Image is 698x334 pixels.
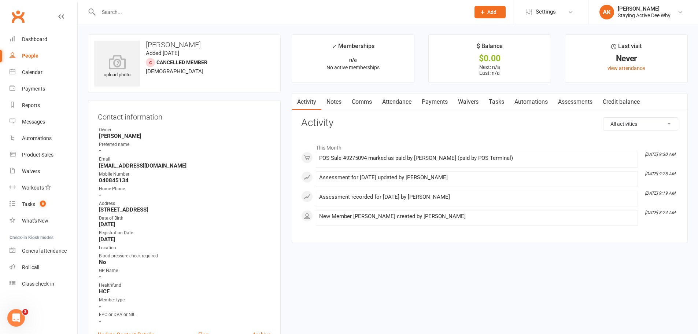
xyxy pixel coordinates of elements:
a: Assessments [553,93,598,110]
div: Product Sales [22,152,53,158]
a: Automations [10,130,77,147]
span: No active memberships [326,65,380,70]
div: Location [99,245,271,252]
a: Automations [509,93,553,110]
div: Class check-in [22,281,54,287]
button: Add [474,6,506,18]
div: Assessment for [DATE] updated by [PERSON_NAME] [319,175,635,181]
div: Dashboard [22,36,47,42]
div: Preferred name [99,141,271,148]
i: [DATE] 8:24 AM [645,210,675,215]
div: [PERSON_NAME] [618,5,671,12]
div: POS Sale #9275094 marked as paid by [PERSON_NAME] (paid by POS Terminal) [319,155,635,161]
div: Blood pressure check required [99,253,271,260]
strong: 040845134 [99,177,271,184]
div: Date of Birth [99,215,271,222]
span: [DEMOGRAPHIC_DATA] [146,68,203,75]
div: Tasks [22,201,35,207]
a: Reports [10,97,77,114]
a: Clubworx [9,7,27,26]
a: Product Sales [10,147,77,163]
strong: - [99,318,271,324]
time: Added [DATE] [146,50,179,56]
strong: - [99,147,271,154]
span: Settings [536,4,556,20]
div: Staying Active Dee Why [618,12,671,19]
div: Never [572,55,681,62]
span: 3 [22,309,28,315]
a: Activity [292,93,321,110]
a: Calendar [10,64,77,81]
a: Attendance [377,93,417,110]
h3: [PERSON_NAME] [94,41,274,49]
div: What's New [22,218,48,224]
a: Comms [347,93,377,110]
div: Owner [99,126,271,133]
span: Add [487,9,496,15]
div: General attendance [22,248,67,254]
div: $0.00 [435,55,544,62]
a: Class kiosk mode [10,276,77,292]
div: People [22,53,38,59]
span: 6 [40,201,46,207]
a: Workouts [10,180,77,196]
div: Messages [22,119,45,125]
i: [DATE] 9:19 AM [645,191,675,196]
a: People [10,48,77,64]
strong: [EMAIL_ADDRESS][DOMAIN_NAME] [99,162,271,169]
div: Address [99,200,271,207]
a: Messages [10,114,77,130]
h3: Activity [301,117,678,129]
div: Payments [22,86,45,92]
span: Cancelled member [156,59,207,65]
div: Waivers [22,168,40,174]
i: [DATE] 9:30 AM [645,152,675,157]
div: Automations [22,135,52,141]
a: Credit balance [598,93,645,110]
a: Payments [10,81,77,97]
a: Dashboard [10,31,77,48]
a: Notes [321,93,347,110]
div: $ Balance [477,41,503,55]
iframe: Intercom live chat [7,309,25,327]
div: Mobile Number [99,171,271,178]
p: Next: n/a Last: n/a [435,64,544,76]
strong: - [99,192,271,198]
a: Waivers [10,163,77,180]
a: Tasks 6 [10,196,77,213]
strong: - [99,274,271,280]
div: AK [599,5,614,19]
div: New Member [PERSON_NAME] created by [PERSON_NAME] [319,213,635,220]
div: Healthfund [99,282,271,289]
a: General attendance kiosk mode [10,243,77,259]
i: [DATE] 9:25 AM [645,171,675,176]
strong: [STREET_ADDRESS] [99,206,271,213]
h3: Contact information [98,110,271,121]
div: Home Phone [99,186,271,192]
div: Roll call [22,264,39,270]
div: Memberships [332,41,374,55]
div: Reports [22,102,40,108]
div: Workouts [22,185,44,191]
a: Waivers [453,93,484,110]
a: Payments [417,93,453,110]
strong: [PERSON_NAME] [99,133,271,139]
div: Email [99,156,271,163]
strong: [DATE] [99,236,271,243]
div: GP Name [99,267,271,274]
div: Calendar [22,69,43,75]
strong: - [99,303,271,309]
strong: No [99,259,271,265]
div: Last visit [611,41,642,55]
strong: [DATE] [99,221,271,228]
div: Member type [99,297,271,304]
a: What's New [10,213,77,229]
a: view attendance [607,65,645,71]
i: ✓ [332,43,336,50]
div: upload photo [94,55,140,79]
div: Assessment recorded for [DATE] by [PERSON_NAME] [319,194,635,200]
input: Search... [96,7,465,17]
li: This Month [301,140,678,152]
div: Registration Date [99,230,271,236]
a: Tasks [484,93,509,110]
